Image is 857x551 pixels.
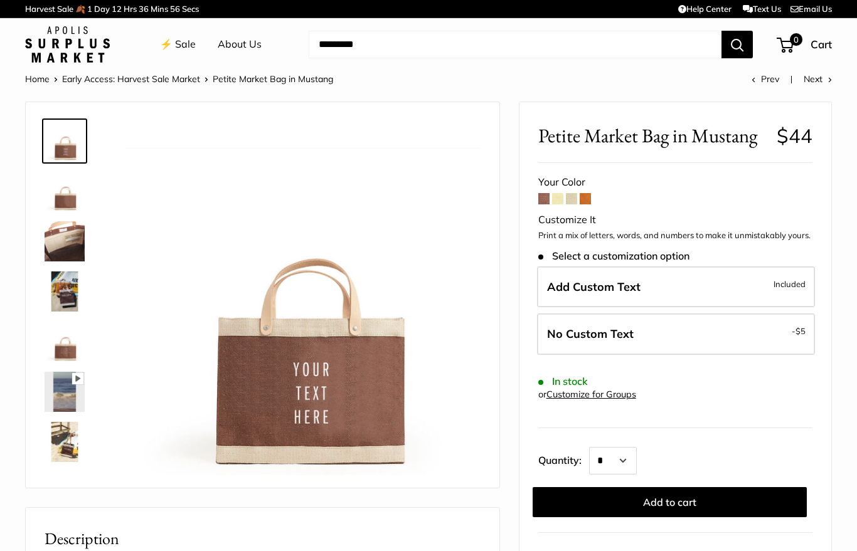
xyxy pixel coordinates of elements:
p: Print a mix of letters, words, and numbers to make it unmistakably yours. [538,229,812,242]
img: Petite Market Bag in Mustang [45,372,85,412]
a: 0 Cart [778,34,832,55]
span: Secs [182,4,199,14]
label: Leave Blank [537,313,815,355]
span: Hrs [124,4,137,14]
a: Prev [752,73,779,85]
span: $44 [777,123,812,148]
span: 36 [139,4,149,14]
h2: Description [45,527,481,551]
img: Petite Market Bag in Mustang [45,221,85,261]
a: About Us [218,35,262,54]
span: Petite Market Bag in Mustang [213,73,333,85]
span: Petite Market Bag in Mustang [538,124,767,147]
button: Search [721,31,753,58]
a: Help Center [678,4,732,14]
img: Petite Market Bag in Mustang [45,171,85,211]
span: 0 [790,33,802,46]
span: Cart [811,38,832,51]
label: Add Custom Text [537,266,815,308]
span: In stock [538,375,588,387]
div: Your Color [538,173,812,192]
span: $5 [796,326,806,336]
img: Petite Market Bag in Mustang [126,121,481,475]
img: Petite Market Bag in Mustang [45,121,85,161]
img: Apolis: Surplus Market [25,26,110,63]
a: Petite Market Bag in Mustang [42,369,87,414]
a: Petite Market Bag in Mustang [42,169,87,214]
img: Petite Market Bag in Mustang [45,271,85,312]
a: Text Us [743,4,781,14]
button: Add to cart [533,487,807,517]
span: Select a customization option [538,250,689,262]
img: Petite Market Bag in Mustang [45,322,85,362]
a: Petite Market Bag in Mustang [42,219,87,264]
span: Day [94,4,110,14]
a: Early Access: Harvest Sale Market [62,73,200,85]
a: Home [25,73,50,85]
span: 12 [112,4,122,14]
span: Mins [151,4,168,14]
a: Petite Market Bag in Mustang [42,319,87,364]
label: Quantity: [538,443,589,475]
a: Email Us [790,4,832,14]
span: 1 [87,4,92,14]
div: Customize It [538,211,812,229]
span: - [792,323,806,338]
a: Petite Market Bag in Mustang [42,118,87,164]
span: Add Custom Text [547,280,641,294]
div: or [538,386,636,403]
a: ⚡️ Sale [160,35,196,54]
a: Customize for Groups [546,389,636,400]
img: Petite Market Bag in Mustang [45,422,85,462]
span: Included [774,276,806,291]
span: No Custom Text [547,327,634,341]
a: Petite Market Bag in Mustang [42,419,87,464]
nav: Breadcrumb [25,71,333,87]
span: 56 [170,4,180,14]
a: Next [804,73,832,85]
input: Search... [309,31,721,58]
a: Petite Market Bag in Mustang [42,269,87,314]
